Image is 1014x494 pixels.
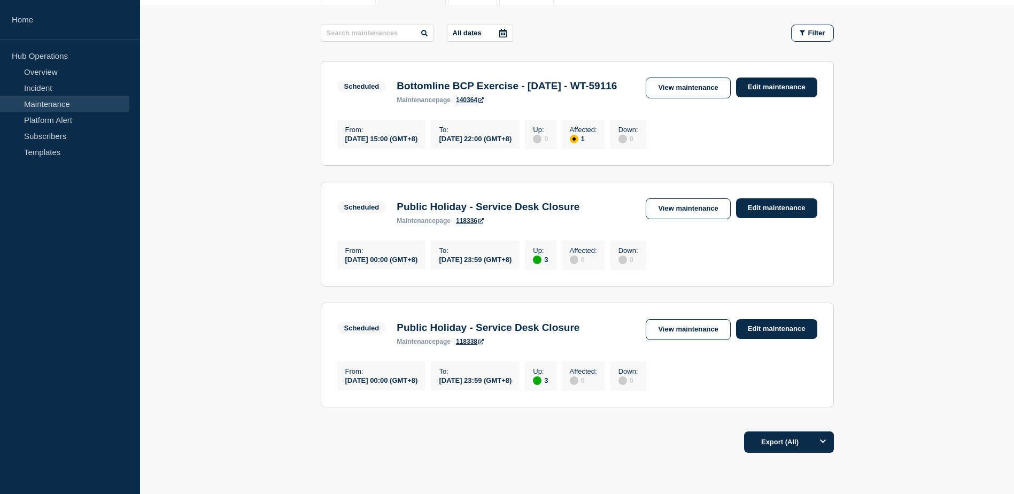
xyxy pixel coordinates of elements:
[570,246,597,254] p: Affected :
[533,135,541,143] div: disabled
[439,375,512,384] div: [DATE] 23:59 (GMT+8)
[397,201,579,213] h3: Public Holiday - Service Desk Closure
[397,338,451,345] p: page
[345,254,418,264] div: [DATE] 00:00 (GMT+8)
[456,217,484,225] a: 118336
[397,322,579,334] h3: Public Holiday - Service Desk Closure
[570,367,597,375] p: Affected :
[570,256,578,264] div: disabled
[397,217,436,225] span: maintenance
[439,126,512,134] p: To :
[453,29,482,37] p: All dates
[397,217,451,225] p: page
[808,29,825,37] span: Filter
[533,367,548,375] p: Up :
[646,78,730,98] a: View maintenance
[812,431,834,453] button: Options
[744,431,834,453] button: Export (All)
[345,375,418,384] div: [DATE] 00:00 (GMT+8)
[618,254,638,264] div: 0
[618,126,638,134] p: Down :
[570,126,597,134] p: Affected :
[533,246,548,254] p: Up :
[646,319,730,340] a: View maintenance
[791,25,834,42] button: Filter
[533,375,548,385] div: 3
[321,25,434,42] input: Search maintenances
[570,134,597,143] div: 1
[533,134,548,143] div: 0
[736,78,817,97] a: Edit maintenance
[397,338,436,345] span: maintenance
[345,246,418,254] p: From :
[736,319,817,339] a: Edit maintenance
[618,376,627,385] div: disabled
[618,135,627,143] div: disabled
[570,375,597,385] div: 0
[439,254,512,264] div: [DATE] 23:59 (GMT+8)
[570,254,597,264] div: 0
[439,134,512,143] div: [DATE] 22:00 (GMT+8)
[646,198,730,219] a: View maintenance
[397,80,617,92] h3: Bottomline BCP Exercise - [DATE] - WT-59116
[344,324,380,332] div: Scheduled
[456,96,484,104] a: 140364
[533,376,541,385] div: up
[345,134,418,143] div: [DATE] 15:00 (GMT+8)
[344,82,380,90] div: Scheduled
[570,376,578,385] div: disabled
[345,126,418,134] p: From :
[533,256,541,264] div: up
[397,96,436,104] span: maintenance
[447,25,513,42] button: All dates
[344,203,380,211] div: Scheduled
[570,135,578,143] div: affected
[618,375,638,385] div: 0
[618,256,627,264] div: disabled
[736,198,817,218] a: Edit maintenance
[456,338,484,345] a: 118338
[439,367,512,375] p: To :
[439,246,512,254] p: To :
[533,126,548,134] p: Up :
[397,96,451,104] p: page
[618,246,638,254] p: Down :
[618,367,638,375] p: Down :
[533,254,548,264] div: 3
[618,134,638,143] div: 0
[345,367,418,375] p: From :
